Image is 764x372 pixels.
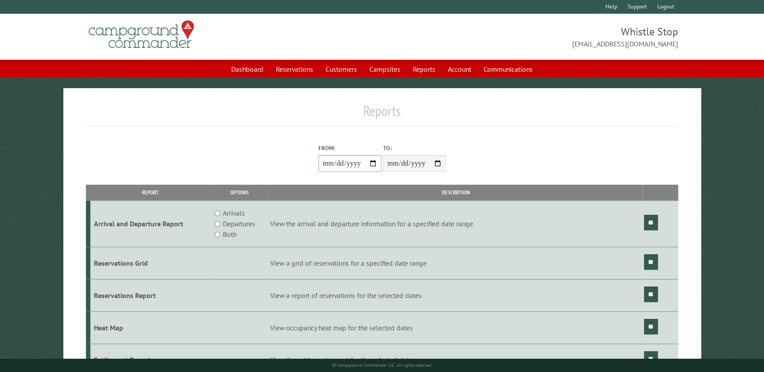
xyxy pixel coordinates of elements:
a: Dashboard [226,61,269,77]
th: Description [269,185,643,200]
td: View occupancy heat map for the selected dates [269,311,643,344]
td: Arrival and Departure Report [90,201,210,247]
a: Communications [478,61,538,77]
a: Reports [407,61,441,77]
a: Campsites [364,61,406,77]
label: From: [318,144,381,152]
h1: Reports [86,102,678,127]
td: View the arrival and departure information for a specified date range [269,201,643,247]
a: Reservations [271,61,318,77]
label: To: [383,144,446,152]
th: Report [90,185,210,200]
img: Campground Commander [86,17,197,52]
a: Account [442,61,477,77]
td: Heat Map [90,311,210,344]
td: View a report of reservations for the selected dates [269,279,643,311]
span: Whistle Stop [EMAIL_ADDRESS][DOMAIN_NAME] [382,24,678,49]
td: View a grid of reservations for a specified date range [269,247,643,279]
label: Arrivals [223,208,245,218]
label: Departures [223,218,255,229]
th: Options [210,185,268,200]
label: Both [223,229,237,240]
td: Reservations Grid [90,247,210,279]
small: © Campground Commander LLC. All rights reserved. [332,362,432,368]
td: Reservations Report [90,279,210,311]
a: Customers [320,61,362,77]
